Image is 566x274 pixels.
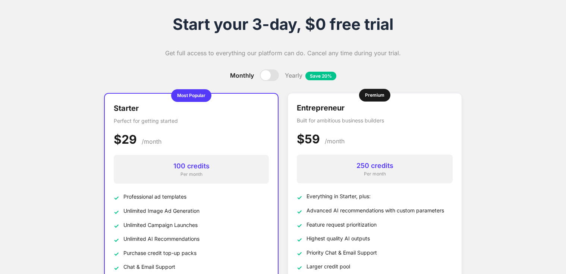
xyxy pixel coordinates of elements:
span: $29 [114,132,137,147]
span: Feature request prioritization [306,221,377,228]
h3: Starter [114,103,269,114]
span: Larger credit pool [306,262,350,270]
span: Priority Chat & Email Support [306,249,377,256]
span: Professional ad templates [123,193,186,200]
span: Unlimited AI Recommendations [123,235,199,243]
span: Yearly [285,71,336,80]
p: Built for ambitious business builders [297,116,453,124]
div: 100 credits [120,161,263,171]
p: Perfect for getting started [114,117,269,125]
span: Chat & Email Support [123,263,175,271]
span: Purchase credit top-up packs [123,249,196,257]
span: /month [325,137,345,145]
span: ✓ [114,208,119,217]
span: ✓ [114,236,119,245]
span: ✓ [297,221,302,230]
p: Get full access to everything our platform can do. Cancel any time during your trial. [104,49,462,57]
span: ✓ [297,193,302,202]
div: Per month [303,171,447,177]
h1: Start your 3-day, $0 free trial [104,15,462,34]
span: Highest quality AI outputs [306,234,370,242]
span: Monthly [230,71,254,80]
span: Unlimited Image Ad Generation [123,207,199,215]
span: ✓ [114,249,119,258]
span: Everything in Starter, plus: [306,192,371,200]
h3: Entrepreneur [297,102,453,113]
span: Save 20% [305,72,336,80]
span: ✓ [114,221,119,230]
span: ✓ [297,249,302,258]
span: $59 [297,132,320,146]
span: Advanced AI recommendations with custom parameters [306,206,444,214]
span: ✓ [114,264,119,273]
div: 250 credits [303,161,447,171]
span: Unlimited Campaign Launches [123,221,198,229]
span: ✓ [114,193,119,202]
span: ✓ [297,235,302,244]
span: ✓ [297,207,302,216]
span: /month [142,138,161,145]
div: Per month [120,171,263,178]
span: ✓ [297,263,302,272]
